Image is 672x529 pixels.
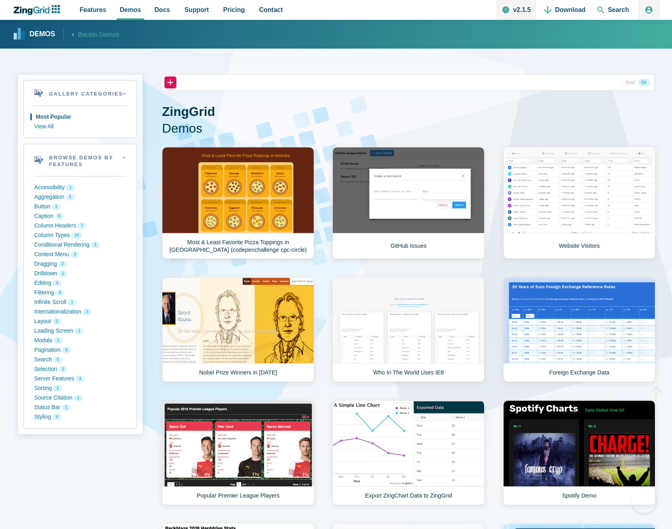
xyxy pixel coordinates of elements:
button: Button 1 [34,202,126,212]
a: Most & Least Favorite Pizza Toppings in [GEOGRAPHIC_DATA] (codepenchallenge cpc-circle) [162,147,314,259]
button: Status Bar 1 [34,403,126,412]
button: Drilldown 1 [34,269,126,278]
button: View All [34,122,126,131]
a: Who In The World Uses IE8 [332,277,484,382]
span: Demos [162,120,654,137]
button: Infinite Scroll 1 [34,298,126,307]
button: Aggregation 5 [34,192,126,202]
summary: Browse Demos By Features [24,144,137,176]
a: Website Visitors [503,147,655,259]
button: Column Types 24 [34,231,126,240]
button: Or [638,79,650,86]
span: to Demos [92,31,119,38]
a: Spotify Demo [503,400,655,505]
a: Demos [14,28,55,40]
button: Modals 1 [34,336,126,345]
strong: Demos [29,31,55,38]
span: Pricing [223,4,245,15]
button: Dragging 2 [34,259,126,269]
button: Internationalization 3 [34,307,126,317]
button: Most Popular [34,112,126,122]
a: Export ZingChart Data to ZingGrid [332,400,484,505]
button: Accessibility 1 [34,183,126,192]
iframe: Toggle Customer Support [632,489,656,513]
button: Column Headers 7 [34,221,126,231]
button: Source Citation 1 [34,393,126,403]
a: GitHub Issues [332,147,484,259]
span: Support [184,4,209,15]
a: Nobel Prize Winners in [DATE] [162,277,314,382]
a: Popular Premier League Players [162,400,314,505]
span: Contact [259,4,283,15]
button: + [164,76,176,88]
a: ZingChart Logo. Click to return to the homepage [13,5,64,15]
span: Features [80,4,106,15]
button: Server Features 4 [34,374,126,384]
button: Sorting 2 [34,384,126,393]
button: Context Menu 3 [34,250,126,259]
button: Styling 9 [34,412,126,422]
button: Conditional Rendering 3 [34,240,126,250]
summary: Gallery Categories [24,80,137,106]
button: Filtering 6 [34,288,126,298]
span: Docs [154,4,170,15]
a: Backto Demos [63,29,119,40]
button: And [622,79,638,86]
strong: ZingGrid [162,104,215,119]
a: Foreign Exchange Data [503,277,655,382]
button: Layout 3 [34,317,126,326]
button: Search 5 [34,355,126,364]
button: Selection 2 [34,364,126,374]
span: Back [78,29,119,40]
button: Editing 4 [34,278,126,288]
button: Pagination 6 [34,345,126,355]
button: Loading Screen 1 [34,326,126,336]
button: Caption 6 [34,212,126,221]
span: Demos [120,4,141,15]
